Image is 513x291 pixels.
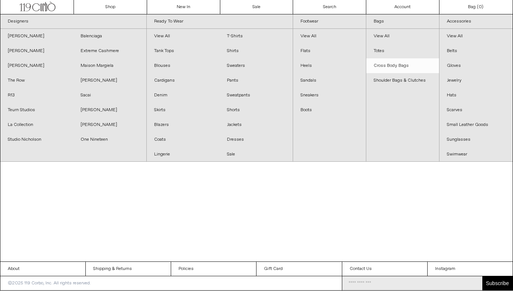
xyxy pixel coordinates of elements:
span: 0 [479,4,482,10]
a: [PERSON_NAME] [0,44,73,58]
a: [PERSON_NAME] [73,103,146,117]
span: ) [479,4,483,10]
a: Teurn Studios [0,103,73,117]
a: Contact Us [342,262,427,276]
a: Pants [220,73,292,88]
a: Studio Nicholson [0,132,73,147]
a: Sneakers [293,88,366,103]
a: La Collection [0,117,73,132]
a: [PERSON_NAME] [0,58,73,73]
a: About [0,262,85,276]
a: View All [439,29,513,44]
a: Dresses [220,132,292,147]
a: [PERSON_NAME] [73,117,146,132]
a: View All [147,29,220,44]
a: Sweatpants [220,88,292,103]
a: Policies [171,262,256,276]
a: One Nineteen [73,132,146,147]
input: Email Address [342,276,482,290]
a: Belts [439,44,513,58]
a: Extreme Cashmere [73,44,146,58]
a: [PERSON_NAME] [0,29,73,44]
a: Balenciaga [73,29,146,44]
a: Sacai [73,88,146,103]
a: Blouses [147,58,220,73]
a: Shorts [220,103,292,117]
a: Boots [293,103,366,117]
a: Denim [147,88,220,103]
a: Totes [366,44,439,58]
a: View All [293,29,366,44]
a: Maison Margiela [73,58,146,73]
button: Subscribe [482,276,513,290]
a: Sweaters [220,58,292,73]
a: Accessories [439,14,513,29]
a: Sale [220,147,292,162]
a: Heels [293,58,366,73]
a: T-Shirts [220,29,292,44]
a: Shipping & Returns [86,262,171,276]
a: Sandals [293,73,366,88]
a: View All [366,29,439,44]
a: Jewelry [439,73,513,88]
a: Footwear [293,14,366,29]
a: Bags [366,14,439,29]
a: Small Leather Goods [439,117,513,132]
a: Blazers [147,117,220,132]
a: Shoulder Bags & Clutches [366,73,439,88]
a: The Row [0,73,73,88]
a: Jackets [220,117,292,132]
a: Sunglasses [439,132,513,147]
a: Tank Tops [147,44,220,58]
a: [PERSON_NAME] [73,73,146,88]
a: Hats [439,88,513,103]
a: Cardigans [147,73,220,88]
a: Coats [147,132,220,147]
a: Scarves [439,103,513,117]
a: Flats [293,44,366,58]
a: Lingerie [147,147,220,162]
p: ©2025 119 Corbo, Inc. All rights reserved. [0,276,98,290]
a: Shirts [220,44,292,58]
a: Gloves [439,58,513,73]
a: Cross Body Bags [366,58,439,73]
a: Skirts [147,103,220,117]
a: Ready To Wear [147,14,293,29]
a: Instagram [428,262,513,276]
a: Swimwear [439,147,513,162]
a: Designers [0,14,146,29]
a: R13 [0,88,73,103]
a: Gift Card [256,262,342,276]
